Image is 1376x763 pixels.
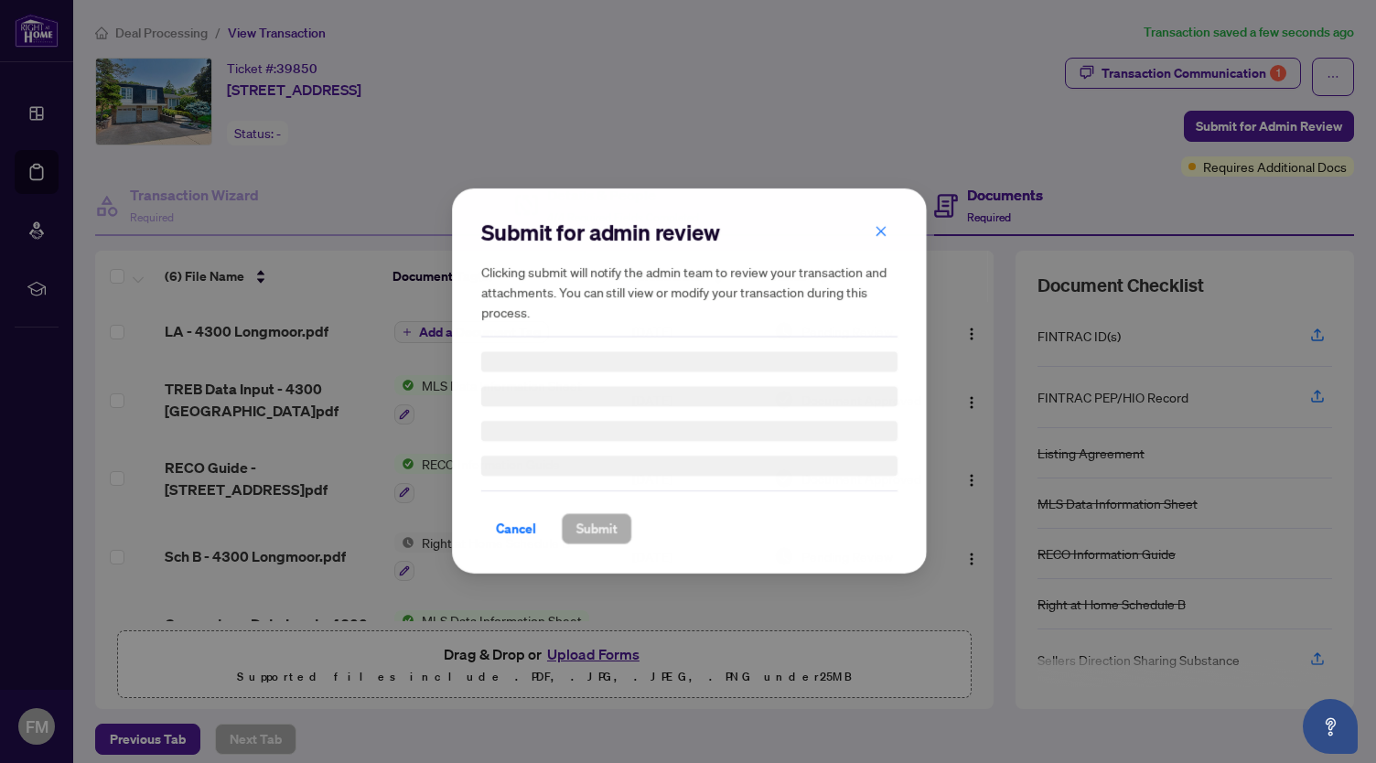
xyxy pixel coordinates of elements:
span: Cancel [494,515,534,544]
button: Cancel [479,514,549,545]
button: Submit [560,514,630,545]
button: Open asap [1303,699,1358,754]
h2: Submit for admin review [479,218,897,247]
span: close [874,225,887,238]
h5: Clicking submit will notify the admin team to review your transaction and attachments. You can st... [479,262,897,322]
